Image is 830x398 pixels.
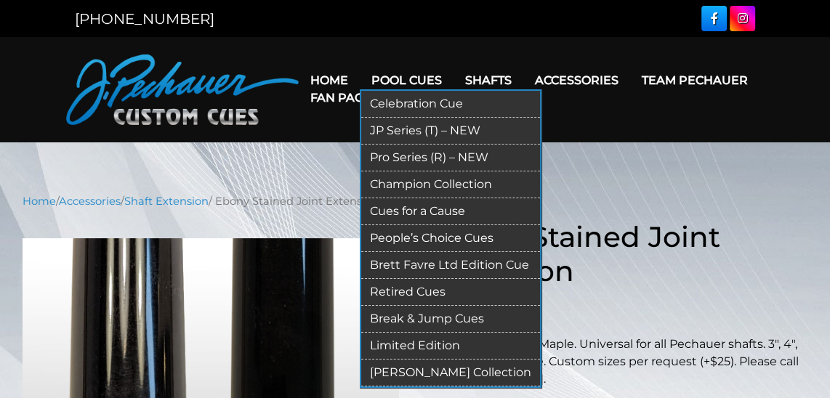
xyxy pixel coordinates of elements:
a: Fan Page [299,79,383,116]
a: Pro Series (R) – NEW [361,145,540,171]
a: Home [299,62,360,99]
a: Brett Favre Ltd Edition Cue [361,252,540,279]
a: JP Series (T) – NEW [361,118,540,145]
a: Retired Cues [361,279,540,306]
a: [PERSON_NAME] Collection [361,360,540,386]
a: [PHONE_NUMBER] [75,10,214,28]
a: Warranty [383,79,477,116]
a: Pool Cues [360,62,454,99]
img: Pechauer Custom Cues [66,54,299,125]
a: Team Pechauer [630,62,760,99]
a: Cues for a Cause [361,198,540,225]
a: Accessories [59,195,121,208]
a: Accessories [523,62,630,99]
a: Champion Collection [361,171,540,198]
a: Break & Jump Cues [361,306,540,333]
nav: Breadcrumb [23,193,807,209]
a: Shafts [454,62,523,99]
a: People’s Choice Cues [361,225,540,252]
a: Celebration Cue [361,91,540,118]
a: Cart [477,79,532,116]
a: Limited Edition [361,333,540,360]
p: Crafted from Clear Maple. Universal for all Pechauer shafts. 3″, 4″, 6″ lengths available. Custom... [431,336,807,388]
a: Shaft Extension [124,195,209,208]
h1: Ebony Stained Joint Extension [431,220,807,288]
a: Home [23,195,56,208]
